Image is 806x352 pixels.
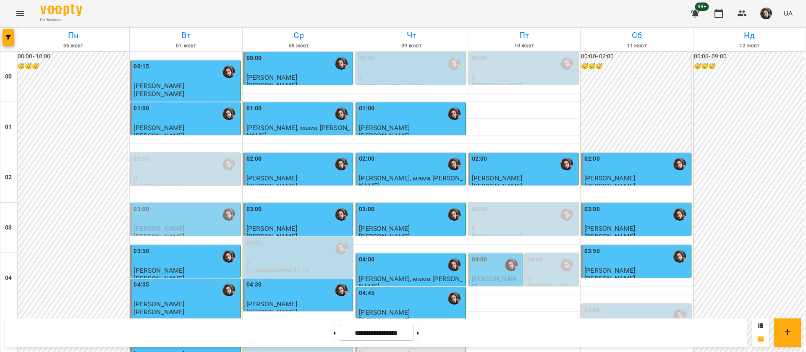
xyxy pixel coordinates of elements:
[133,132,184,139] p: [PERSON_NAME]
[246,233,297,240] p: [PERSON_NAME]
[246,280,262,289] label: 04:30
[359,54,374,63] label: 00:00
[246,104,262,113] label: 01:00
[222,107,235,120] img: Гусак Олена Армаїсівна \МА укр .рос\ШЧ укр .рос\\ https://us06web.zoom.us/j/83079612343
[246,174,297,182] span: [PERSON_NAME]
[246,183,297,190] p: [PERSON_NAME]
[133,124,184,132] span: [PERSON_NAME]
[472,154,487,164] label: 02:00
[505,258,518,271] img: Гусак Олена Армаїсівна \МА укр .рос\ШЧ укр .рос\\ https://us06web.zoom.us/j/83079612343
[356,29,466,42] h6: Чт
[133,247,149,256] label: 03:50
[359,224,410,232] span: [PERSON_NAME]
[472,54,487,63] label: 00:00
[448,158,461,170] img: Гусак Олена Армаїсівна \МА укр .рос\ШЧ укр .рос\\ https://us06web.zoom.us/j/83079612343
[359,289,374,298] label: 04:45
[246,300,297,308] span: [PERSON_NAME]
[133,300,184,308] span: [PERSON_NAME]
[584,154,600,164] label: 02:00
[222,284,235,296] img: Гусак Олена Армаїсівна \МА укр .рос\ШЧ укр .рос\\ https://us06web.zoom.us/j/83079612343
[131,42,241,50] h6: 07 жовт
[584,247,600,256] label: 03:50
[335,158,348,170] img: Гусак Олена Армаїсівна \МА укр .рос\ШЧ укр .рос\\ https://us06web.zoom.us/j/83079612343
[695,29,804,42] h6: Нд
[584,205,600,214] label: 03:00
[694,52,804,61] h6: 00:00 - 09:00
[359,174,463,189] span: [PERSON_NAME], мама [PERSON_NAME]
[133,154,149,164] label: 02:00
[448,292,461,305] img: Гусак Олена Армаїсівна \МА укр .рос\ШЧ укр .рос\\ https://us06web.zoom.us/j/83079612343
[527,255,543,264] label: 04:00
[694,62,804,71] h6: 😴😴😴
[695,42,804,50] h6: 12 жовт
[359,154,374,164] label: 02:00
[359,82,422,89] p: індивід матем 45 хв
[246,308,297,315] p: [PERSON_NAME]
[560,258,573,271] img: Гусак Олена Армаїсівна \МА укр .рос\ШЧ укр .рос\\ https://us06web.zoom.us/j/83079612343
[5,72,12,81] h6: 00
[246,224,297,232] span: [PERSON_NAME]
[246,124,350,139] span: [PERSON_NAME], мама [PERSON_NAME]
[133,175,238,182] p: 0
[5,173,12,182] h6: 02
[133,233,184,240] p: [PERSON_NAME]
[472,183,523,190] p: [PERSON_NAME]
[133,308,184,315] p: [PERSON_NAME]
[131,29,241,42] h6: Вт
[472,74,576,81] p: 0
[246,238,262,248] label: 03:45
[10,3,30,23] button: Menu
[133,82,184,90] span: [PERSON_NAME]
[560,208,573,221] img: Гусак Олена Армаїсівна \МА укр .рос\ШЧ укр .рос\\ https://us06web.zoom.us/j/83079612343
[581,62,691,71] h6: 😴😴😴
[527,275,576,282] p: 0
[472,205,487,214] label: 03:00
[584,183,635,190] p: [PERSON_NAME]
[359,255,374,264] label: 04:00
[335,208,348,221] img: Гусак Олена Армаїсівна \МА укр .рос\ШЧ укр .рос\\ https://us06web.zoom.us/j/83079612343
[472,275,517,290] span: [PERSON_NAME]
[472,233,523,240] p: [PERSON_NAME]
[133,280,149,289] label: 04:35
[222,250,235,263] img: Гусак Олена Армаїсівна \МА укр .рос\ШЧ укр .рос\\ https://us06web.zoom.us/j/83079612343
[246,82,297,89] p: [PERSON_NAME]
[582,42,691,50] h6: 11 жовт
[359,74,463,81] p: 0
[359,104,374,113] label: 01:00
[133,104,149,113] label: 01:00
[246,54,262,63] label: 00:00
[673,250,686,263] div: Гусак Олена Армаїсівна \МА укр .рос\ШЧ укр .рос\\ https://us06web.zoom.us/j/83079612343
[222,208,235,221] img: Гусак Олена Армаїсівна \МА укр .рос\ШЧ укр .рос\\ https://us06web.zoom.us/j/83079612343
[18,52,128,61] h6: 00:00 - 10:00
[780,5,796,21] button: UA
[448,107,461,120] img: Гусак Олена Армаїсівна \МА укр .рос\ШЧ укр .рос\\ https://us06web.zoom.us/j/83079612343
[359,275,463,290] span: [PERSON_NAME], мама [PERSON_NAME]
[222,65,235,78] img: Гусак Олена Армаїсівна \МА укр .рос\ШЧ укр .рос\\ https://us06web.zoom.us/j/83079612343
[448,57,461,70] img: Гусак Олена Армаїсівна \МА укр .рос\ШЧ укр .рос\\ https://us06web.zoom.us/j/83079612343
[673,158,686,170] img: Гусак Олена Армаїсівна \МА укр .рос\ШЧ укр .рос\\ https://us06web.zoom.us/j/83079612343
[359,205,374,214] label: 03:00
[244,42,353,50] h6: 08 жовт
[335,107,348,120] div: Гусак Олена Армаїсівна \МА укр .рос\ШЧ укр .рос\\ https://us06web.zoom.us/j/83079612343
[673,208,686,221] img: Гусак Олена Армаїсівна \МА укр .рос\ШЧ укр .рос\\ https://us06web.zoom.us/j/83079612343
[582,29,691,42] h6: Сб
[5,223,12,232] h6: 03
[18,29,128,42] h6: Пн
[472,174,523,182] span: [PERSON_NAME]
[584,275,635,282] p: [PERSON_NAME]
[359,308,410,316] span: [PERSON_NAME]
[335,57,348,70] div: Гусак Олена Армаїсівна \МА укр .рос\ШЧ укр .рос\\ https://us06web.zoom.us/j/83079612343
[448,208,461,221] div: Гусак Олена Армаїсівна \МА укр .рос\ШЧ укр .рос\\ https://us06web.zoom.us/j/83079612343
